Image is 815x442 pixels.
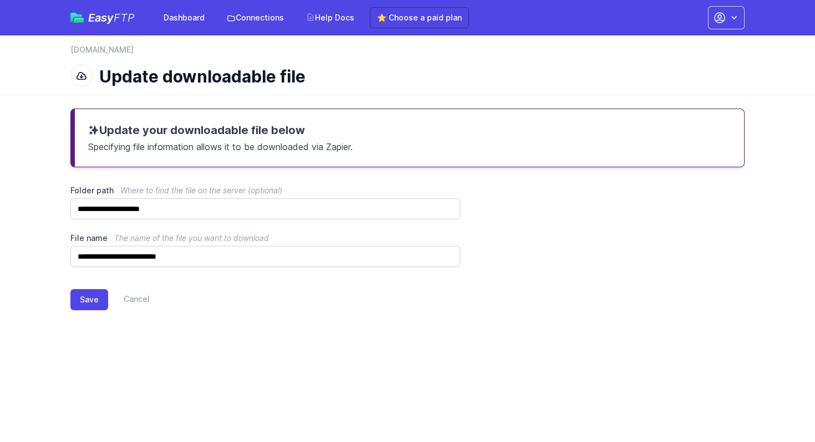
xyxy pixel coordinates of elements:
[70,13,84,23] img: easyftp_logo.png
[70,185,460,196] label: Folder path
[88,138,731,153] p: Specifying file information allows it to be downloaded via Zapier.
[70,44,134,55] a: [DOMAIN_NAME]
[114,233,269,243] span: The name of the file you want to download
[70,44,745,62] nav: Breadcrumb
[370,7,469,28] a: ⭐ Choose a paid plan
[70,289,108,310] button: Save
[108,289,150,310] a: Cancel
[299,8,361,28] a: Help Docs
[88,122,731,138] h3: Update your downloadable file below
[220,8,291,28] a: Connections
[120,186,282,195] span: Where to find the file on the server (optional)
[157,8,211,28] a: Dashboard
[99,66,736,86] h1: Update downloadable file
[70,12,135,23] a: EasyFTP
[88,12,135,23] span: Easy
[114,11,135,24] span: FTP
[70,233,460,244] label: File name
